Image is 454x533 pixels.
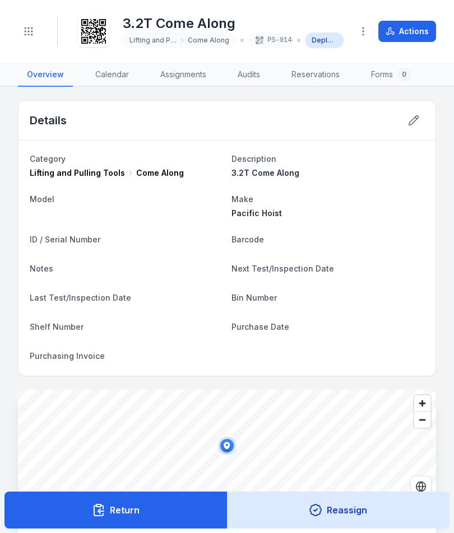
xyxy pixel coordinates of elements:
[30,154,66,163] span: Category
[129,36,177,45] span: Lifting and Pulling Tools
[30,322,84,331] span: Shelf Number
[410,476,432,497] button: Switch to Satellite View
[30,235,100,244] span: ID / Serial Number
[151,63,215,87] a: Assignments
[30,194,54,204] span: Model
[397,68,411,81] div: 0
[231,264,334,273] span: Next Test/Inspection Date
[4,492,228,529] button: Return
[30,351,105,361] span: Purchasing Invoice
[231,154,276,163] span: Description
[414,395,430,412] button: Zoom in
[188,36,229,45] span: Come Along
[231,322,289,331] span: Purchase Date
[378,21,436,42] button: Actions
[30,293,131,302] span: Last Test/Inspection Date
[229,63,269,87] a: Audits
[136,167,184,179] span: Come Along
[282,63,349,87] a: Reservations
[18,63,73,87] a: Overview
[123,15,344,32] h1: 3.2T Come Along
[86,63,138,87] a: Calendar
[231,168,299,177] span: 3.2T Come Along
[30,264,53,273] span: Notes
[231,235,264,244] span: Barcode
[231,194,253,204] span: Make
[414,412,430,428] button: Zoom out
[18,390,436,502] canvas: Map
[30,113,67,128] h2: Details
[305,32,344,48] div: Deployed
[248,32,293,48] div: PS-0148
[227,492,450,529] button: Reassign
[362,63,420,87] a: Forms0
[231,208,282,218] span: Pacific Hoist
[231,293,277,302] span: Bin Number
[30,167,125,179] span: Lifting and Pulling Tools
[18,21,39,42] button: Toggle navigation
